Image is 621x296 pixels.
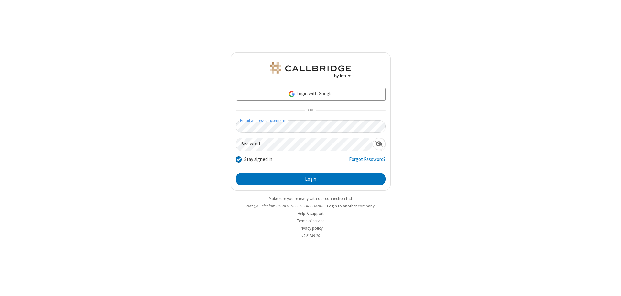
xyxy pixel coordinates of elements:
img: QA Selenium DO NOT DELETE OR CHANGE [268,62,353,78]
li: Not QA Selenium DO NOT DELETE OR CHANGE? [231,203,391,209]
a: Forgot Password? [349,156,386,168]
a: Login with Google [236,88,386,100]
div: Show password [373,138,385,150]
a: Help & support [298,211,324,216]
button: Login [236,173,386,185]
input: Email address or username [236,120,386,133]
label: Stay signed in [244,156,272,163]
button: Login to another company [327,203,375,209]
a: Terms of service [297,218,324,224]
input: Password [236,138,373,151]
img: google-icon.png [288,90,295,98]
span: OR [305,106,316,115]
li: v2.6.349.20 [231,233,391,239]
a: Privacy policy [299,226,323,231]
a: Make sure you're ready with our connection test [269,196,352,201]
